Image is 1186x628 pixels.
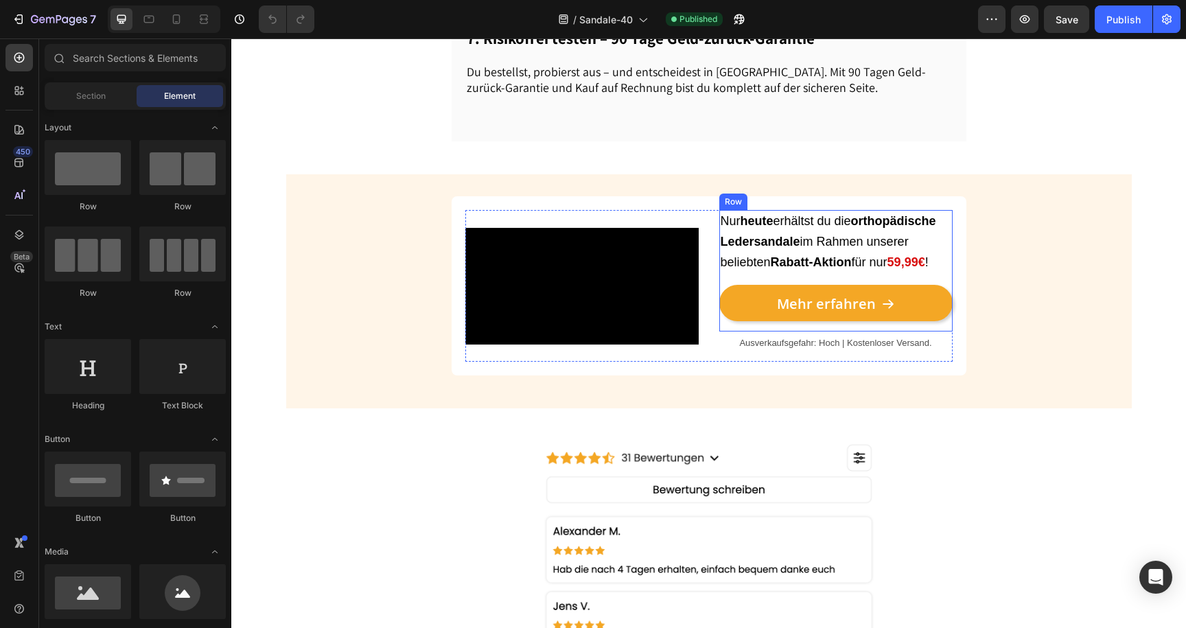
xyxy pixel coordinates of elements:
[234,189,467,306] video: Video
[679,13,717,25] span: Published
[45,287,131,299] div: Row
[656,217,694,231] strong: 59,99€
[204,117,226,139] span: Toggle open
[13,146,33,157] div: 450
[45,200,131,213] div: Row
[620,176,705,189] strong: orthopädische
[231,38,1186,628] iframe: Design area
[45,546,69,558] span: Media
[235,25,720,58] p: Du bestellst, probierst aus – und entscheidest in [GEOGRAPHIC_DATA]. Mit 90 Tagen Geld-zurück-Gar...
[204,428,226,450] span: Toggle open
[694,217,697,231] span: !
[573,12,577,27] span: /
[90,11,96,27] p: 7
[10,251,33,262] div: Beta
[509,176,542,189] strong: heute
[204,541,226,563] span: Toggle open
[45,121,71,134] span: Layout
[546,257,644,275] p: Mehr erfahren
[204,316,226,338] span: Toggle open
[139,287,226,299] div: Row
[1056,14,1078,25] span: Save
[488,246,721,283] a: Mehr erfahren
[579,12,633,27] span: Sandale-40
[259,5,314,33] div: Undo/Redo
[164,90,196,102] span: Element
[45,433,70,445] span: Button
[489,176,705,231] span: Nur erhältst du die im Rahmen unserer beliebten für nur
[1095,5,1152,33] button: Publish
[5,5,102,33] button: 7
[491,157,513,170] div: Row
[45,399,131,412] div: Heading
[139,512,226,524] div: Button
[1044,5,1089,33] button: Save
[139,200,226,213] div: Row
[45,44,226,71] input: Search Sections & Elements
[139,399,226,412] div: Text Block
[45,512,131,524] div: Button
[1106,12,1141,27] div: Publish
[489,196,569,210] strong: Ledersandale
[1139,561,1172,594] div: Open Intercom Messenger
[76,90,106,102] span: Section
[539,217,620,231] strong: Rabatt-Aktion
[508,299,700,310] span: Ausverkaufsgefahr: Hoch | Kostenloser Versand.
[45,321,62,333] span: Text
